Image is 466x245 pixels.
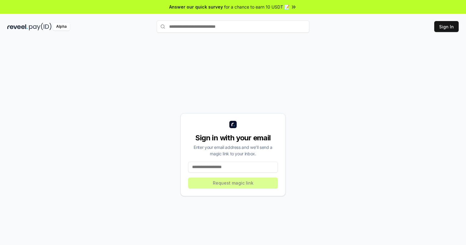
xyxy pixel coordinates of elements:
div: Sign in with your email [188,133,278,143]
div: Enter your email address and we’ll send a magic link to your inbox. [188,144,278,157]
span: for a chance to earn 10 USDT 📝 [224,4,289,10]
button: Sign In [434,21,459,32]
img: pay_id [29,23,52,31]
div: Alpha [53,23,70,31]
img: reveel_dark [7,23,28,31]
img: logo_small [229,121,237,128]
span: Answer our quick survey [169,4,223,10]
